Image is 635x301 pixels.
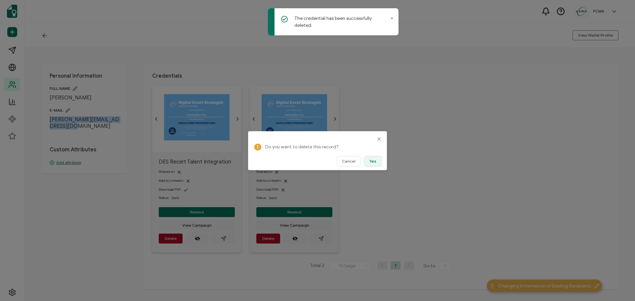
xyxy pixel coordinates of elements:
[265,143,378,151] p: Do you want to delete this record?
[342,159,356,163] span: Cancel
[364,156,382,167] button: Yes
[376,136,382,142] button: Close
[337,156,361,167] button: Cancel
[602,269,635,301] iframe: Chat Widget
[369,159,376,163] span: Yes
[294,15,389,29] p: The credential has been successfully deleted.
